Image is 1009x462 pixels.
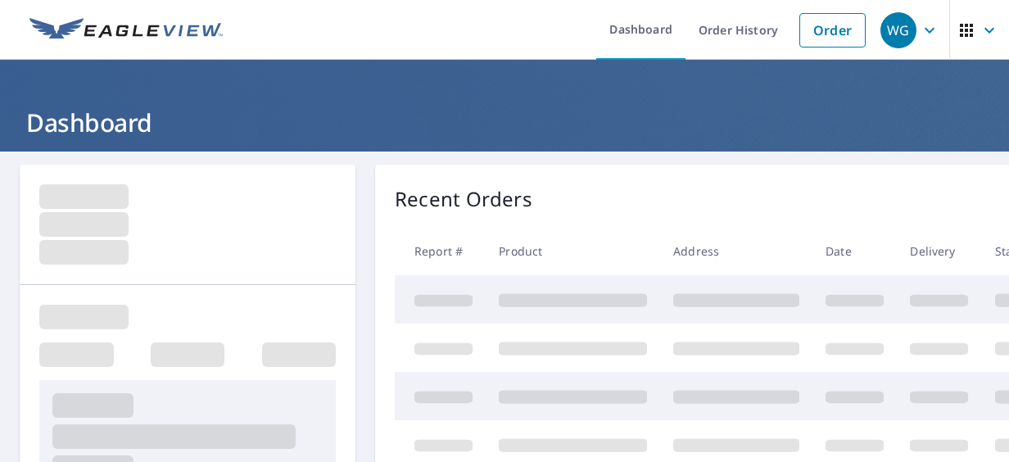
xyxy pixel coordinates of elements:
div: WG [880,12,916,48]
th: Product [486,227,660,275]
th: Date [812,227,897,275]
img: EV Logo [29,18,223,43]
th: Address [660,227,812,275]
th: Report # [395,227,486,275]
th: Delivery [897,227,981,275]
p: Recent Orders [395,184,532,214]
a: Order [799,13,866,48]
h1: Dashboard [20,106,989,139]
